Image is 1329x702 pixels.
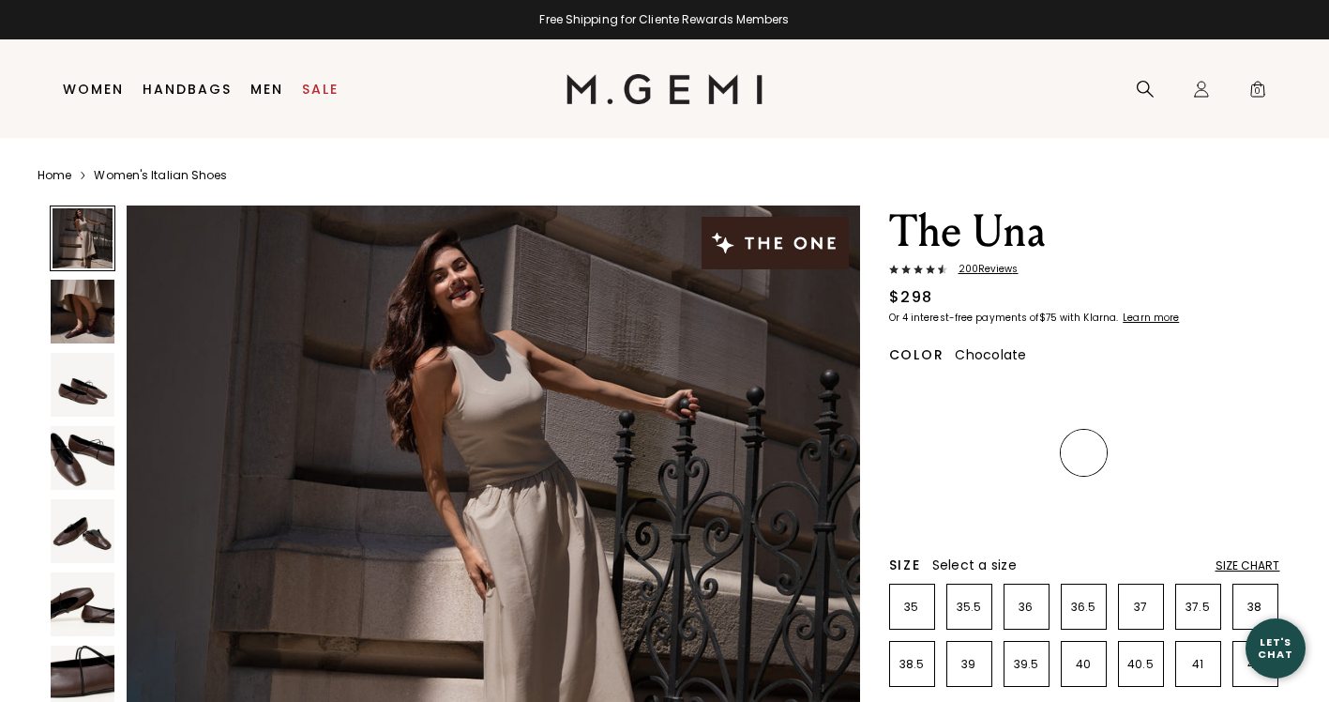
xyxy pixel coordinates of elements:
div: Let's Chat [1246,636,1306,660]
img: Gold [1234,374,1276,417]
span: Chocolate [955,345,1026,364]
p: 39.5 [1004,657,1049,672]
a: Handbags [143,82,232,97]
p: 36.5 [1062,600,1106,615]
img: Burgundy [1177,374,1219,417]
img: Cocoa [1063,374,1105,417]
img: Black [1005,374,1048,417]
p: 40 [1062,657,1106,672]
p: 35.5 [947,600,991,615]
img: The Una [51,280,114,343]
span: 0 [1248,84,1267,102]
img: Navy [891,489,933,531]
a: Women's Italian Shoes [94,168,227,183]
p: 40.5 [1119,657,1163,672]
img: Ecru [1177,432,1219,474]
span: 200 Review s [947,264,1019,275]
p: 36 [1004,600,1049,615]
a: Sale [302,82,339,97]
img: Leopard Print [948,374,990,417]
klarna-placement-style-cta: Learn more [1123,311,1179,325]
div: $298 [889,286,933,309]
img: The One tag [702,217,848,269]
a: Women [63,82,124,97]
h2: Color [889,347,944,362]
a: Learn more [1121,313,1179,324]
img: Silver [891,432,933,474]
h2: Size [889,557,921,572]
img: Light Tan [891,374,933,417]
img: The Una [51,353,114,417]
img: Gunmetal [948,432,990,474]
a: 200Reviews [889,264,1280,279]
klarna-placement-style-body: Or 4 interest-free payments of [889,311,1039,325]
p: 42 [1233,657,1277,672]
img: M.Gemi [566,74,763,104]
p: 38 [1233,600,1277,615]
img: Military [1005,432,1048,474]
p: 39 [947,657,991,672]
p: 38.5 [890,657,934,672]
img: Midnight Blue [1120,374,1162,417]
klarna-placement-style-amount: $75 [1039,311,1057,325]
div: Size Chart [1216,558,1280,573]
img: Antique Rose [1120,432,1162,474]
p: 35 [890,600,934,615]
p: 41 [1176,657,1220,672]
img: Ballerina Pink [1234,432,1276,474]
img: Chocolate [1063,432,1105,474]
a: Men [250,82,283,97]
klarna-placement-style-body: with Klarna [1060,311,1121,325]
h1: The Una [889,206,1280,258]
a: Home [38,168,71,183]
img: The Una [51,499,114,563]
p: 37 [1119,600,1163,615]
span: Select a size [932,556,1017,574]
p: 37.5 [1176,600,1220,615]
img: The Una [51,426,114,490]
img: The Una [51,572,114,636]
